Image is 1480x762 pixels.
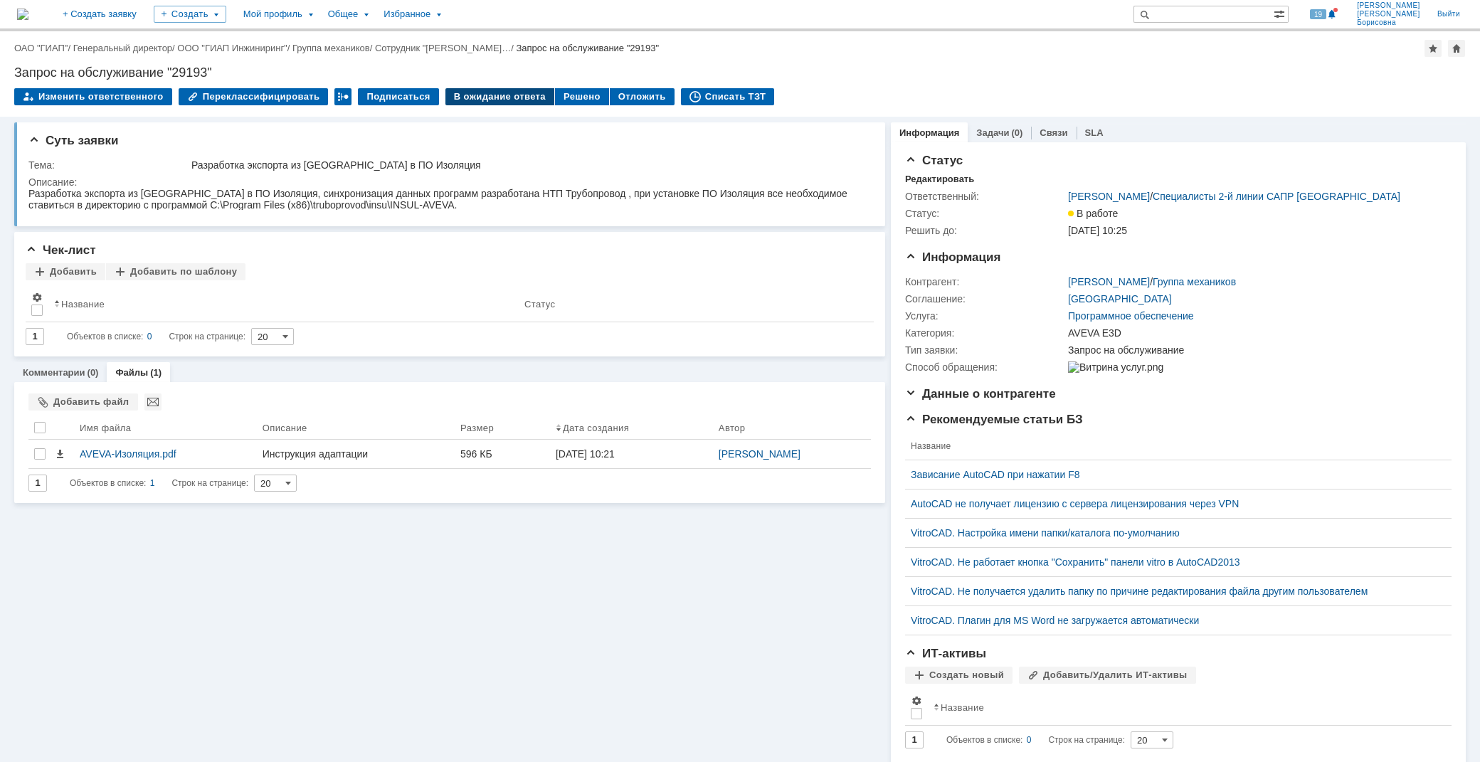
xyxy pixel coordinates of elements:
[1357,10,1420,18] span: [PERSON_NAME]
[905,225,1065,236] div: Решить до:
[14,43,73,53] div: /
[524,299,555,309] div: Статус
[941,702,984,713] div: Название
[905,208,1065,219] div: Статус:
[375,43,517,53] div: /
[263,423,307,433] div: Описание
[905,250,1000,264] span: Информация
[150,367,162,378] div: (1)
[946,735,1022,745] span: Объектов в списке:
[911,695,922,707] span: Настройки
[17,9,28,20] a: Перейти на домашнюю страницу
[911,556,1434,568] a: VitroCAD. Не работает кнопка "Сохранить" панели vitro в AutoCAD2013
[70,478,146,488] span: Объектов в списке:
[1068,191,1150,202] a: [PERSON_NAME]
[911,527,1434,539] div: VitroCAD. Настройка имени папки/каталога по-умолчанию
[1027,731,1032,748] div: 0
[905,276,1065,287] div: Контрагент:
[67,328,245,345] i: Строк на странице:
[292,43,370,53] a: Группа механиков
[1068,310,1194,322] a: Программное обеспечение
[905,174,974,185] div: Редактировать
[1448,40,1465,57] div: Сделать домашней страницей
[1153,276,1236,287] a: Группа механиков
[455,416,550,440] th: Размер
[263,448,449,460] div: Инструкция адаптации
[719,448,800,460] a: [PERSON_NAME]
[911,469,1434,480] a: Зависание AutoCAD при нажатии F8
[23,367,85,378] a: Комментарии
[26,243,96,257] span: Чек-лист
[1040,127,1067,138] a: Связи
[946,731,1125,748] i: Строк на странице:
[905,361,1065,373] div: Способ обращения:
[80,423,131,433] div: Имя файла
[905,154,963,167] span: Статус
[28,159,189,171] div: Тема:
[1068,276,1236,287] div: /
[905,191,1065,202] div: Ответственный:
[14,65,1466,80] div: Запрос на обслуживание "29193"
[556,448,615,460] div: [DATE] 10:21
[334,88,351,105] div: Работа с массовостью
[713,416,871,440] th: Автор
[460,448,544,460] div: 596 КБ
[1310,9,1326,19] span: 19
[67,332,143,342] span: Объектов в списке:
[88,367,99,378] div: (0)
[1068,293,1172,305] a: [GEOGRAPHIC_DATA]
[73,43,178,53] div: /
[1424,40,1442,57] div: Добавить в избранное
[1011,127,1022,138] div: (0)
[28,134,118,147] span: Суть заявки
[1085,127,1104,138] a: SLA
[911,498,1434,509] a: AutoCAD не получает лицензию с сервера лицензирования через VPN
[1068,327,1443,339] div: AVEVA E3D
[150,475,155,492] div: 1
[1153,191,1400,202] a: Специалисты 2-й линии САПР [GEOGRAPHIC_DATA]
[905,310,1065,322] div: Услуга:
[905,647,986,660] span: ИТ-активы
[14,43,68,53] a: ОАО "ГИАП"
[563,423,629,433] div: Дата создания
[516,43,659,53] div: Запрос на обслуживание "29193"
[928,689,1440,726] th: Название
[17,9,28,20] img: logo
[899,127,959,138] a: Информация
[80,448,251,460] div: AVEVA-Изоляция.pdf
[1068,225,1127,236] span: [DATE] 10:25
[28,176,865,188] div: Описание:
[74,416,257,440] th: Имя файла
[550,416,713,440] th: Дата создания
[177,43,287,53] a: ООО "ГИАП Инжиниринг"
[1274,6,1288,20] span: Расширенный поиск
[73,43,172,53] a: Генеральный директор
[911,586,1434,597] a: VitroCAD. Не получается удалить папку по причине редактирования файла другим пользователем
[1068,191,1400,202] div: /
[911,615,1434,626] a: VitroCAD. Плагин для MS Word не загружается автоматически
[460,423,494,433] div: Размер
[147,328,152,345] div: 0
[976,127,1009,138] a: Задачи
[1357,1,1420,10] span: [PERSON_NAME]
[519,286,862,322] th: Статус
[1068,361,1163,373] img: Витрина услуг.png
[61,299,105,309] div: Название
[905,387,1056,401] span: Данные о контрагенте
[292,43,375,53] div: /
[905,413,1083,426] span: Рекомендуемые статьи БЗ
[48,286,519,322] th: Название
[905,433,1440,460] th: Название
[719,423,746,433] div: Автор
[115,367,148,378] a: Файлы
[144,393,162,411] div: Отправить выбранные файлы
[70,475,248,492] i: Строк на странице:
[54,448,65,460] span: Скачать файл
[905,344,1065,356] div: Тип заявки:
[1068,208,1118,219] span: В работе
